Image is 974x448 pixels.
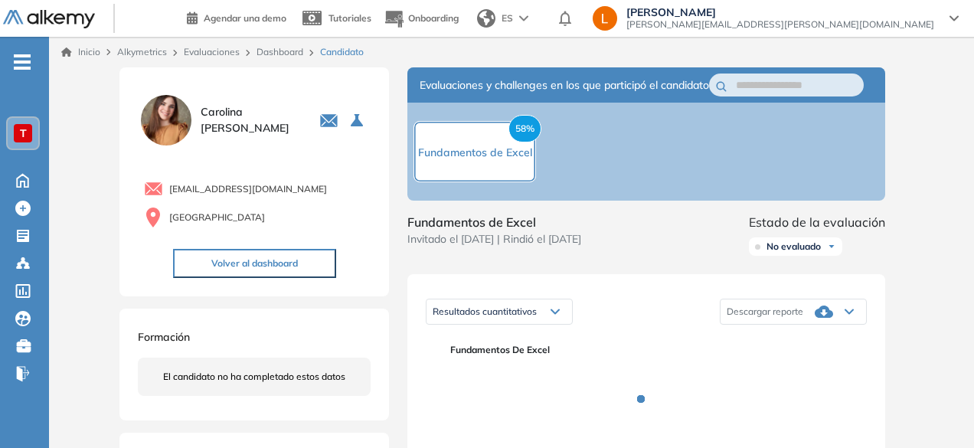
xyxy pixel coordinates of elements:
a: Inicio [61,45,100,59]
a: Dashboard [257,46,303,57]
span: [PERSON_NAME][EMAIL_ADDRESS][PERSON_NAME][DOMAIN_NAME] [626,18,934,31]
span: Alkymetrics [117,46,167,57]
span: No evaluado [766,240,821,253]
span: Resultados cuantitativos [433,306,537,317]
span: [PERSON_NAME] [626,6,934,18]
span: Tutoriales [328,12,371,24]
button: Onboarding [384,2,459,35]
span: El candidato no ha completado estos datos [163,370,345,384]
span: 58% [508,115,541,142]
span: ES [502,11,513,25]
span: T [20,127,27,139]
span: Evaluaciones y challenges en los que participó el candidato [420,77,709,93]
span: Fundamentos de Excel [418,146,532,159]
span: [EMAIL_ADDRESS][DOMAIN_NAME] [169,182,327,196]
i: - [14,60,31,64]
img: Logo [3,10,95,29]
img: PROFILE_MENU_LOGO_USER [138,92,194,149]
button: Volver al dashboard [173,249,336,278]
span: Onboarding [408,12,459,24]
a: Evaluaciones [184,46,240,57]
span: [GEOGRAPHIC_DATA] [169,211,265,224]
img: world [477,9,495,28]
span: Estado de la evaluación [749,213,885,231]
a: Agendar una demo [187,8,286,26]
div: Widget de chat [698,270,974,448]
img: arrow [519,15,528,21]
span: Fundamentos de Excel [407,213,581,231]
span: Candidato [320,45,364,59]
img: Ícono de flecha [827,242,836,251]
span: Carolina [PERSON_NAME] [201,104,301,136]
span: Invitado el [DATE] | Rindió el [DATE] [407,231,581,247]
iframe: Chat Widget [698,270,974,448]
span: Agendar una demo [204,12,286,24]
span: Formación [138,330,190,344]
span: Fundamentos de Excel [450,343,855,357]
